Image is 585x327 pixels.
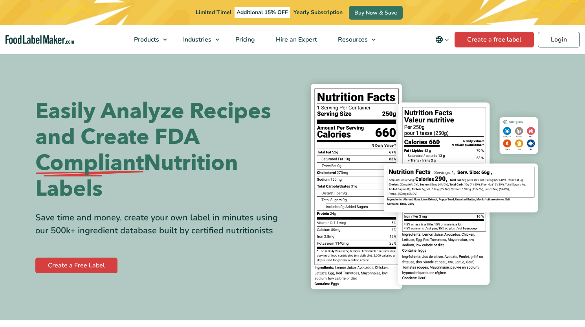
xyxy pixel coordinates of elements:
[35,258,117,273] a: Create a Free Label
[266,25,326,54] a: Hire an Expert
[181,35,212,44] span: Industries
[235,7,290,18] span: Additional 15% OFF
[173,25,223,54] a: Industries
[273,35,318,44] span: Hire an Expert
[6,35,74,44] a: Food Label Maker homepage
[132,35,160,44] span: Products
[233,35,256,44] span: Pricing
[196,9,231,16] span: Limited Time!
[538,32,580,47] a: Login
[430,32,455,47] button: Change language
[349,6,403,20] a: Buy Now & Save
[293,9,343,16] span: Yearly Subscription
[225,25,264,54] a: Pricing
[35,150,144,176] span: Compliant
[35,211,287,237] div: Save time and money, create your own label in minutes using our 500k+ ingredient database built b...
[455,32,534,47] a: Create a free label
[328,25,380,54] a: Resources
[35,98,287,202] h1: Easily Analyze Recipes and Create FDA Nutrition Labels
[124,25,171,54] a: Products
[336,35,369,44] span: Resources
